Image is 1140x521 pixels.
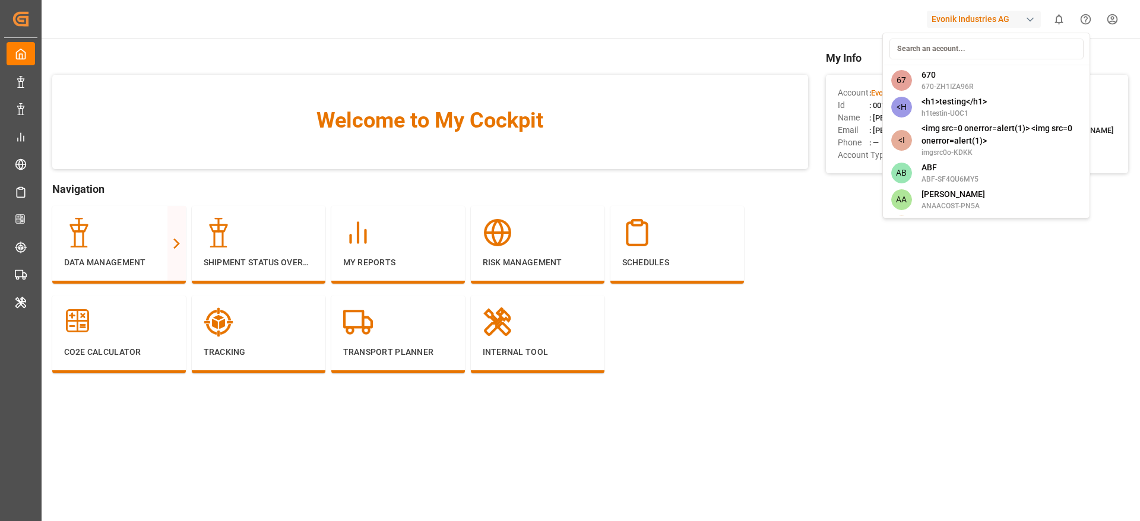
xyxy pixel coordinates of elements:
[891,189,912,210] span: AA
[921,81,974,92] span: 670-ZH1IZA96R
[921,147,1082,158] span: imgsrc0o-KDKK
[921,108,987,119] span: h1testin-UOC1
[889,39,1084,59] input: Search an account...
[921,161,978,174] span: ABF
[891,97,912,117] span: <H
[921,188,985,201] span: [PERSON_NAME]
[891,70,912,91] span: 67
[891,215,912,236] span: AA
[891,163,912,183] span: AB
[921,201,985,211] span: ANAACOST-PN5A
[891,130,912,151] span: <I
[921,96,987,108] span: <h1>testing</h1>
[921,122,1082,147] span: <img src=0 onerror=alert(1)> <img src=0 onerror=alert(1)>
[921,174,978,185] span: ABF-SF4QU6MY5
[921,69,974,81] span: 670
